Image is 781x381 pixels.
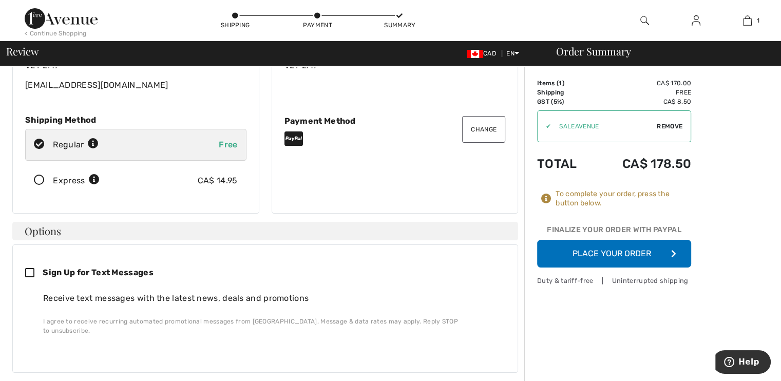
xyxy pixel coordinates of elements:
[692,14,700,27] img: My Info
[556,189,691,208] div: To complete your order, press the button below.
[462,116,505,143] button: Change
[657,122,682,131] span: Remove
[302,21,333,30] div: Payment
[25,8,98,29] img: 1ère Avenue
[715,350,771,376] iframe: Opens a widget where you can find more information
[594,79,691,88] td: CA$ 170.00
[722,14,772,27] a: 1
[284,116,506,126] div: Payment Method
[53,175,100,187] div: Express
[538,122,551,131] div: ✔
[43,292,497,304] div: Receive text messages with the latest news, deals and promotions
[594,146,691,181] td: CA$ 178.50
[743,14,752,27] img: My Bag
[594,88,691,97] td: Free
[43,268,154,277] span: Sign Up for Text Messages
[25,115,246,125] div: Shipping Method
[537,146,594,181] td: Total
[551,111,657,142] input: Promo code
[640,14,649,27] img: search the website
[384,21,415,30] div: Summary
[25,29,87,38] div: < Continue Shopping
[25,31,181,70] span: [STREET_ADDRESS], [PERSON_NAME][GEOGRAPHIC_DATA], [GEOGRAPHIC_DATA] V2Y 2M7
[43,317,497,335] div: I agree to receive recurring automated promotional messages from [GEOGRAPHIC_DATA]. Message & dat...
[594,97,691,106] td: CA$ 8.50
[6,46,39,56] span: Review
[537,79,594,88] td: Items ( )
[559,80,562,87] span: 1
[284,31,441,70] span: [STREET_ADDRESS], [PERSON_NAME][GEOGRAPHIC_DATA], [GEOGRAPHIC_DATA] V2Y 2M7
[467,50,483,58] img: Canadian Dollar
[537,224,691,240] div: Finalize Your Order with PayPal
[537,88,594,97] td: Shipping
[198,175,238,187] div: CA$ 14.95
[12,222,518,240] h4: Options
[506,50,519,57] span: EN
[53,139,99,151] div: Regular
[467,50,500,57] span: CAD
[219,140,237,149] span: Free
[537,97,594,106] td: GST (5%)
[537,240,691,268] button: Place Your Order
[537,276,691,285] div: Duty & tariff-free | Uninterrupted shipping
[544,46,775,56] div: Order Summary
[683,14,709,27] a: Sign In
[757,16,759,25] span: 1
[220,21,251,30] div: Shipping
